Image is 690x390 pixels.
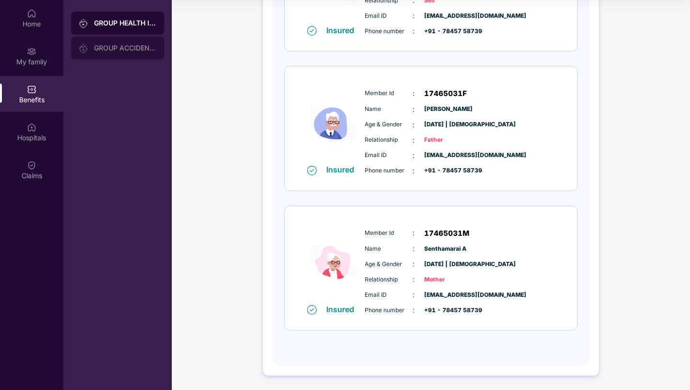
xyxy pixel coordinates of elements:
[413,120,415,130] span: :
[424,27,472,36] span: +91 - 78457 58739
[365,275,413,284] span: Relationship
[79,44,88,53] img: svg+xml;base64,PHN2ZyB3aWR0aD0iMjAiIGhlaWdodD0iMjAiIHZpZXdCb3g9IjAgMCAyMCAyMCIgZmlsbD0ibm9uZSIgeG...
[413,290,415,300] span: :
[413,166,415,176] span: :
[365,260,413,269] span: Age & Gender
[94,44,156,52] div: GROUP ACCIDENTAL INSURANCE
[424,135,472,145] span: Father
[365,151,413,160] span: Email ID
[307,26,317,36] img: svg+xml;base64,PHN2ZyB4bWxucz0iaHR0cDovL3d3dy53My5vcmcvMjAwMC9zdmciIHdpZHRoPSIxNiIgaGVpZ2h0PSIxNi...
[27,85,36,94] img: svg+xml;base64,PHN2ZyBpZD0iQmVuZWZpdHMiIHhtbG5zPSJodHRwOi8vd3d3LnczLm9yZy8yMDAwL3N2ZyIgd2lkdGg9Ij...
[27,160,36,170] img: svg+xml;base64,PHN2ZyBpZD0iQ2xhaW0iIHhtbG5zPSJodHRwOi8vd3d3LnczLm9yZy8yMDAwL3N2ZyIgd2lkdGg9IjIwIi...
[413,274,415,285] span: :
[424,244,472,254] span: Senthamarai A
[365,244,413,254] span: Name
[365,229,413,238] span: Member Id
[424,120,472,129] span: [DATE] | [DEMOGRAPHIC_DATA]
[365,306,413,315] span: Phone number
[424,306,472,315] span: +91 - 78457 58739
[424,88,467,99] span: 17465031F
[424,260,472,269] span: [DATE] | [DEMOGRAPHIC_DATA]
[424,275,472,284] span: Mother
[365,166,413,175] span: Phone number
[326,25,360,35] div: Insured
[424,151,472,160] span: [EMAIL_ADDRESS][DOMAIN_NAME]
[424,291,472,300] span: [EMAIL_ADDRESS][DOMAIN_NAME]
[413,259,415,269] span: :
[365,135,413,145] span: Relationship
[365,27,413,36] span: Phone number
[424,166,472,175] span: +91 - 78457 58739
[27,9,36,18] img: svg+xml;base64,PHN2ZyBpZD0iSG9tZSIgeG1sbnM9Imh0dHA6Ly93d3cudzMub3JnLzIwMDAvc3ZnIiB3aWR0aD0iMjAiIG...
[307,166,317,175] img: svg+xml;base64,PHN2ZyB4bWxucz0iaHR0cDovL3d3dy53My5vcmcvMjAwMC9zdmciIHdpZHRoPSIxNiIgaGVpZ2h0PSIxNi...
[27,122,36,132] img: svg+xml;base64,PHN2ZyBpZD0iSG9zcGl0YWxzIiB4bWxucz0iaHR0cDovL3d3dy53My5vcmcvMjAwMC9zdmciIHdpZHRoPS...
[413,26,415,37] span: :
[94,18,156,28] div: GROUP HEALTH INSURANCE
[365,105,413,114] span: Name
[424,12,472,21] span: [EMAIL_ADDRESS][DOMAIN_NAME]
[365,89,413,98] span: Member Id
[326,305,360,314] div: Insured
[413,104,415,115] span: :
[305,221,362,304] img: icon
[413,88,415,99] span: :
[307,305,317,315] img: svg+xml;base64,PHN2ZyB4bWxucz0iaHR0cDovL3d3dy53My5vcmcvMjAwMC9zdmciIHdpZHRoPSIxNiIgaGVpZ2h0PSIxNi...
[424,105,472,114] span: [PERSON_NAME]
[413,228,415,238] span: :
[79,19,88,28] img: svg+xml;base64,PHN2ZyB3aWR0aD0iMjAiIGhlaWdodD0iMjAiIHZpZXdCb3g9IjAgMCAyMCAyMCIgZmlsbD0ibm9uZSIgeG...
[326,165,360,174] div: Insured
[413,150,415,161] span: :
[424,228,469,239] span: 17465031M
[365,12,413,21] span: Email ID
[365,120,413,129] span: Age & Gender
[413,135,415,146] span: :
[365,291,413,300] span: Email ID
[413,244,415,254] span: :
[27,47,36,56] img: svg+xml;base64,PHN2ZyB3aWR0aD0iMjAiIGhlaWdodD0iMjAiIHZpZXdCb3g9IjAgMCAyMCAyMCIgZmlsbD0ibm9uZSIgeG...
[413,305,415,316] span: :
[305,82,362,165] img: icon
[413,11,415,21] span: :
